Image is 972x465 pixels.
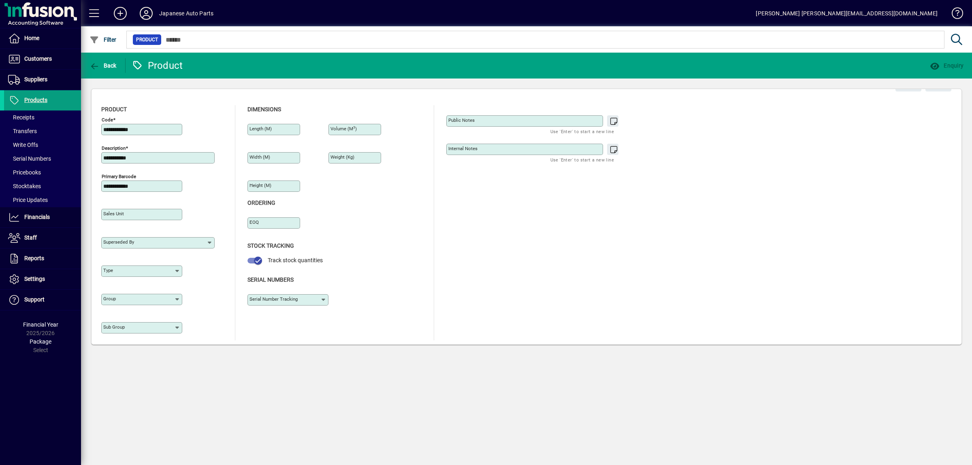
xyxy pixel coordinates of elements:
span: Back [90,62,117,69]
a: Receipts [4,110,81,124]
mat-label: Length (m) [249,126,272,132]
div: [PERSON_NAME] [PERSON_NAME][EMAIL_ADDRESS][DOMAIN_NAME] [756,7,938,20]
span: Serial Numbers [8,155,51,162]
span: Support [24,296,45,303]
a: Price Updates [4,193,81,207]
mat-label: Primary barcode [102,174,136,179]
a: Support [4,290,81,310]
a: Stocktakes [4,179,81,193]
mat-label: Code [102,117,113,123]
span: Track stock quantities [268,257,323,263]
mat-label: Volume (m ) [330,126,357,132]
a: Knowledge Base [946,2,962,28]
mat-label: Type [103,268,113,273]
mat-label: Sub group [103,324,125,330]
a: Transfers [4,124,81,138]
a: Suppliers [4,70,81,90]
mat-label: Internal Notes [448,146,477,151]
span: Dimensions [247,106,281,113]
span: Reports [24,255,44,261]
span: Write Offs [8,142,38,148]
mat-label: Public Notes [448,117,475,123]
a: Write Offs [4,138,81,152]
button: Add [107,6,133,21]
button: ave [925,77,951,91]
mat-label: Superseded by [103,239,134,245]
a: Staff [4,228,81,248]
a: Reports [4,248,81,269]
mat-label: Group [103,296,116,302]
span: Financials [24,214,50,220]
a: Pricebooks [4,166,81,179]
div: Japanese Auto Parts [159,7,213,20]
span: Suppliers [24,76,47,83]
a: Home [4,28,81,49]
span: Product [136,36,158,44]
span: Product [101,106,127,113]
span: Serial Numbers [247,276,294,283]
mat-label: Sales unit [103,211,124,217]
span: Ordering [247,200,275,206]
span: Stocktakes [8,183,41,189]
a: Customers [4,49,81,69]
mat-label: Height (m) [249,183,271,188]
span: Home [24,35,39,41]
div: Product [132,59,183,72]
span: Financial Year [23,321,58,328]
span: Staff [24,234,37,241]
span: Package [30,338,51,345]
span: Transfers [8,128,37,134]
mat-hint: Use 'Enter' to start a new line [550,155,614,164]
span: Settings [24,276,45,282]
button: Filter [87,32,119,47]
mat-label: Weight (Kg) [330,154,354,160]
sup: 3 [353,125,355,130]
mat-label: EOQ [249,219,259,225]
span: Filter [90,36,117,43]
span: Price Updates [8,197,48,203]
mat-label: Description [102,145,126,151]
span: Stock Tracking [247,242,294,249]
app-page-header-button: Back [81,58,126,73]
span: Customers [24,55,52,62]
button: Back [87,58,119,73]
button: Cancel [895,77,921,91]
mat-hint: Use 'Enter' to start a new line [550,127,614,136]
mat-label: Serial Number tracking [249,296,298,302]
span: Receipts [8,114,34,121]
span: Products [24,97,47,103]
a: Settings [4,269,81,289]
button: Profile [133,6,159,21]
span: Pricebooks [8,169,41,176]
a: Financials [4,207,81,227]
mat-label: Width (m) [249,154,270,160]
a: Serial Numbers [4,152,81,166]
